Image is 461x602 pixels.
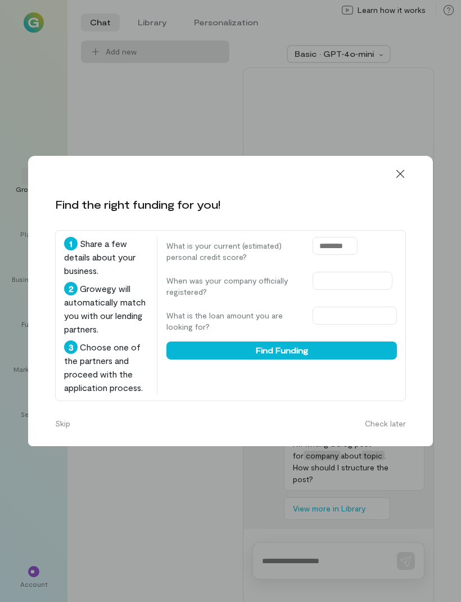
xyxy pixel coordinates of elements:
[166,342,397,360] button: Find Funding
[48,415,77,433] button: Skip
[55,196,220,212] div: Find the right funding for you!
[166,275,301,298] label: When was your company officially registered?
[358,415,413,433] button: Check later
[64,237,148,277] div: Share a few details about your business.
[64,340,78,354] div: 3
[64,282,78,295] div: 2
[64,237,78,250] div: 1
[166,240,301,263] label: What is your current (estimated) personal credit score?
[166,310,301,333] label: What is the loan amount you are looking for?
[64,340,148,394] div: Choose one of the partners and proceed with the application process.
[64,282,148,336] div: Growegy will automatically match you with our lending partners.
